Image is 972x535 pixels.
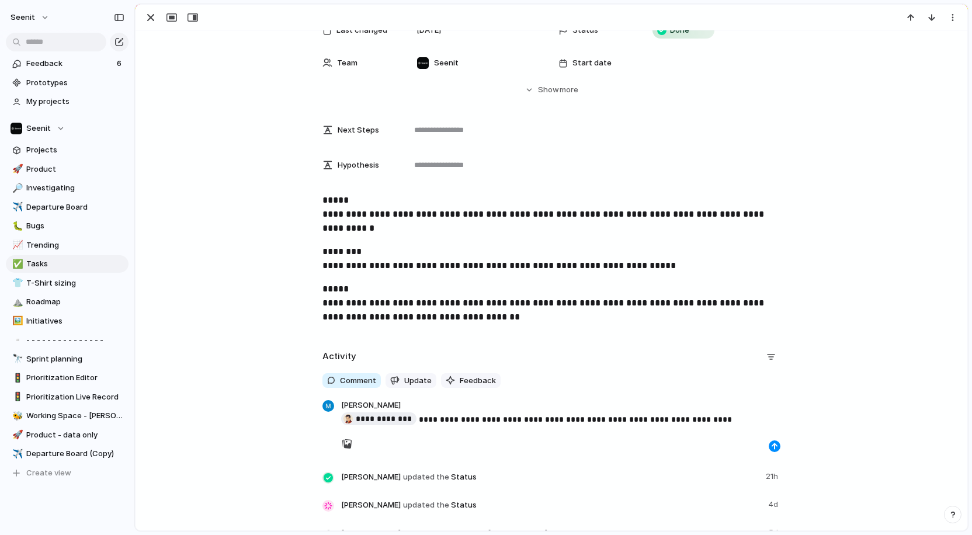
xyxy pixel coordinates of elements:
[26,202,124,213] span: Departure Board
[6,120,129,137] button: Seenit
[12,162,20,176] div: 🚀
[12,447,20,461] div: ✈️
[11,334,22,346] button: ▫️
[6,293,129,311] a: ⛰️Roadmap
[6,350,129,368] a: 🔭Sprint planning
[12,371,20,385] div: 🚦
[341,468,759,485] span: Status
[322,79,780,100] button: Showmore
[434,57,459,69] span: Seenit
[12,390,20,404] div: 🚦
[11,391,22,403] button: 🚦
[6,55,129,72] a: Feedback6
[117,58,124,70] span: 6
[26,296,124,308] span: Roadmap
[11,12,35,23] span: Seenit
[6,407,129,425] a: 🐝Working Space - [PERSON_NAME]
[322,373,381,388] button: Comment
[6,255,129,273] a: ✅Tasks
[12,428,20,442] div: 🚀
[26,334,124,346] span: - - - - - - - - - - - - - - -
[26,123,51,134] span: Seenit
[6,141,129,159] a: Projects
[338,124,379,136] span: Next Steps
[6,312,129,330] a: 🖼️Initiatives
[12,258,20,271] div: ✅
[6,369,129,387] a: 🚦Prioritization Editor
[403,471,449,483] span: updated the
[12,409,20,423] div: 🐝
[460,375,496,387] span: Feedback
[26,144,124,156] span: Projects
[572,57,612,69] span: Start date
[26,429,124,441] span: Product - data only
[11,277,22,289] button: 👕
[6,331,129,349] a: ▫️- - - - - - - - - - - - - - -
[26,277,124,289] span: T-Shirt sizing
[11,202,22,213] button: ✈️
[12,182,20,195] div: 🔎
[11,220,22,232] button: 🐛
[11,410,22,422] button: 🐝
[341,496,761,513] span: Status
[560,84,578,96] span: more
[12,238,20,252] div: 📈
[26,315,124,327] span: Initiatives
[6,388,129,406] div: 🚦Prioritization Live Record
[6,161,129,178] a: 🚀Product
[6,426,129,444] a: 🚀Product - data only
[6,179,129,197] div: 🔎Investigating
[26,220,124,232] span: Bugs
[26,448,124,460] span: Departure Board (Copy)
[26,353,124,365] span: Sprint planning
[12,200,20,214] div: ✈️
[12,333,20,347] div: ▫️
[6,464,129,482] button: Create view
[403,499,449,511] span: updated the
[11,353,22,365] button: 🔭
[538,84,559,96] span: Show
[6,445,129,463] a: ✈️Departure Board (Copy)
[11,448,22,460] button: ✈️
[341,399,401,412] span: [PERSON_NAME]
[12,276,20,290] div: 👕
[11,429,22,441] button: 🚀
[338,159,379,171] span: Hypothesis
[26,239,124,251] span: Trending
[322,350,356,363] h2: Activity
[11,296,22,308] button: ⛰️
[6,199,129,216] a: ✈️Departure Board
[26,372,124,384] span: Prioritization Editor
[26,410,124,422] span: Working Space - [PERSON_NAME]
[5,8,55,27] button: Seenit
[6,275,129,292] a: 👕T-Shirt sizing
[341,471,401,483] span: [PERSON_NAME]
[6,93,129,110] a: My projects
[11,258,22,270] button: ✅
[26,467,71,479] span: Create view
[340,375,376,387] span: Comment
[26,164,124,175] span: Product
[6,237,129,254] a: 📈Trending
[6,74,129,92] a: Prototypes
[12,220,20,233] div: 🐛
[404,375,432,387] span: Update
[6,217,129,235] a: 🐛Bugs
[12,352,20,366] div: 🔭
[768,496,780,510] span: 4d
[441,373,501,388] button: Feedback
[26,96,124,107] span: My projects
[766,468,780,482] span: 21h
[26,58,113,70] span: Feedback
